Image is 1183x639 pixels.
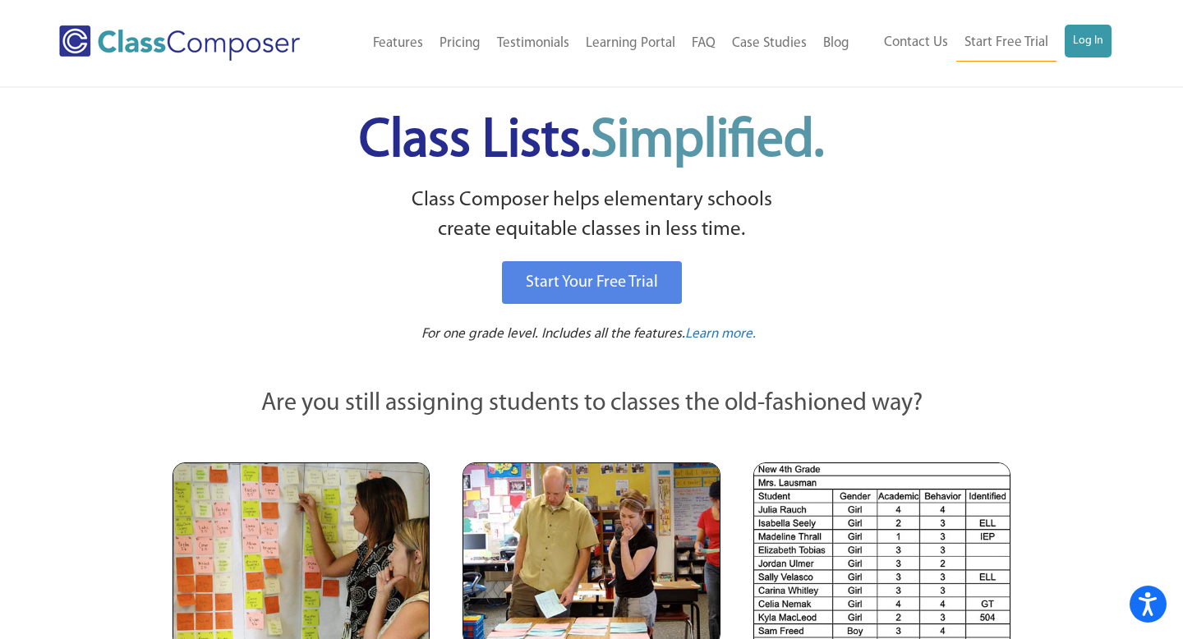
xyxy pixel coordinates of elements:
a: Log In [1065,25,1112,57]
a: Blog [815,25,858,62]
a: Contact Us [876,25,956,61]
a: Pricing [431,25,489,62]
span: Learn more. [685,327,756,341]
a: Start Free Trial [956,25,1056,62]
span: Start Your Free Trial [526,274,658,291]
a: Learn more. [685,324,756,345]
img: Class Composer [59,25,300,61]
span: For one grade level. Includes all the features. [421,327,685,341]
nav: Header Menu [338,25,858,62]
p: Class Composer helps elementary schools create equitable classes in less time. [170,186,1013,246]
a: Learning Portal [578,25,684,62]
span: Simplified. [591,115,824,168]
a: Start Your Free Trial [502,261,682,304]
p: Are you still assigning students to classes the old-fashioned way? [173,386,1010,422]
a: Features [365,25,431,62]
a: Case Studies [724,25,815,62]
nav: Header Menu [858,25,1112,62]
a: FAQ [684,25,724,62]
span: Class Lists. [359,115,824,168]
a: Testimonials [489,25,578,62]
